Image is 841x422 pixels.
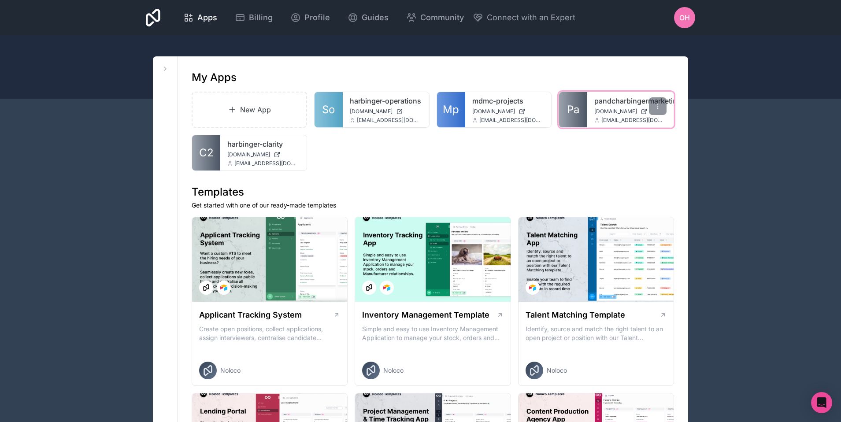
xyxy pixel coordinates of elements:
a: [DOMAIN_NAME] [472,108,545,115]
span: Noloco [547,366,567,375]
a: Pa [559,92,587,127]
span: Noloco [383,366,404,375]
span: [DOMAIN_NAME] [594,108,637,115]
span: So [322,103,335,117]
h1: Templates [192,185,674,199]
span: [EMAIL_ADDRESS][DOMAIN_NAME] [234,160,300,167]
a: So [315,92,343,127]
p: Create open positions, collect applications, assign interviewers, centralise candidate feedback a... [199,325,340,342]
p: Get started with one of our ready-made templates [192,201,674,210]
a: [DOMAIN_NAME] [227,151,300,158]
h1: My Apps [192,70,237,85]
a: Billing [228,8,280,27]
img: Airtable Logo [529,284,536,291]
span: [DOMAIN_NAME] [227,151,270,158]
a: pandcharbingermarketing [594,96,667,106]
a: Profile [283,8,337,27]
span: [EMAIL_ADDRESS][DOMAIN_NAME] [357,117,422,124]
span: Community [420,11,464,24]
a: C2 [192,135,220,170]
h1: Applicant Tracking System [199,309,302,321]
a: Community [399,8,471,27]
span: Connect with an Expert [487,11,575,24]
img: Airtable Logo [383,284,390,291]
h1: Inventory Management Template [362,309,489,321]
a: [DOMAIN_NAME] [594,108,667,115]
p: Simple and easy to use Inventory Management Application to manage your stock, orders and Manufact... [362,325,503,342]
button: Connect with an Expert [473,11,575,24]
span: Profile [304,11,330,24]
a: Apps [176,8,224,27]
div: Open Intercom Messenger [811,392,832,413]
p: Identify, source and match the right talent to an open project or position with our Talent Matchi... [526,325,667,342]
span: Noloco [220,366,241,375]
a: Mp [437,92,465,127]
span: [EMAIL_ADDRESS][DOMAIN_NAME] [601,117,667,124]
span: C2 [199,146,214,160]
span: [DOMAIN_NAME] [472,108,515,115]
img: Airtable Logo [220,284,227,291]
span: Pa [567,103,579,117]
span: [EMAIL_ADDRESS][DOMAIN_NAME] [479,117,545,124]
span: Billing [249,11,273,24]
span: Apps [197,11,217,24]
a: mdmc-projects [472,96,545,106]
a: [DOMAIN_NAME] [350,108,422,115]
a: New App [192,92,307,128]
a: harbinger-operations [350,96,422,106]
span: OH [679,12,690,23]
span: Guides [362,11,389,24]
span: [DOMAIN_NAME] [350,108,393,115]
span: Mp [443,103,459,117]
h1: Talent Matching Template [526,309,625,321]
a: harbinger-clarity [227,139,300,149]
a: Guides [341,8,396,27]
